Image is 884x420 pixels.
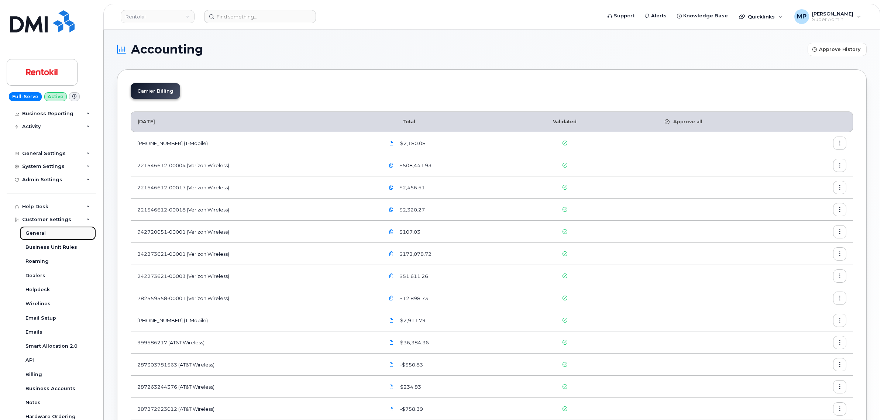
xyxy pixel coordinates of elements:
[819,46,860,53] span: Approve History
[398,295,428,302] span: $12,898.73
[131,354,378,376] td: 287303781563 (AT&T Wireless)
[131,176,378,199] td: 221546612-00017 (Verizon Wireless)
[398,273,428,280] span: $51,611.26
[131,111,378,132] th: [DATE]
[131,44,203,55] span: Accounting
[131,132,378,154] td: [PHONE_NUMBER] (T-Mobile)
[131,331,378,354] td: 999586217 (AT&T Wireless)
[385,314,399,327] a: RTK.973294793.statement-DETAIL-Aug16-Sep152025.pdf
[131,309,378,331] td: [PHONE_NUMBER] (T-Mobile)
[398,206,425,213] span: $2,320.27
[131,154,378,176] td: 221546612-00004 (Verizon Wireless)
[398,184,425,191] span: $2,456.51
[808,43,867,56] button: Approve History
[852,388,878,414] iframe: Messenger Launcher
[398,162,431,169] span: $508,441.93
[385,380,399,393] a: 287263244376_20250904_F.pdf
[131,199,378,221] td: 221546612-00018 (Verizon Wireless)
[399,339,429,346] span: $36,384.36
[385,137,399,149] a: RTK.957222078.statement-DETAIL-Aug02-Sep012025.pdf
[131,221,378,243] td: 942720051-00001 (Verizon Wireless)
[670,118,702,125] span: Approve all
[131,398,378,420] td: 287272923012 (AT&T Wireless)
[131,265,378,287] td: 242273621-00003 (Verizon Wireless)
[385,402,399,415] a: 287272923012_20250904_F.pdf
[399,361,423,368] span: -$550.83
[399,317,426,324] span: $2,911.79
[385,119,415,124] span: Total
[131,376,378,398] td: 287263244376 (AT&T Wireless)
[398,251,431,258] span: $172,078.72
[385,336,399,349] a: Terminix.999586217_20250914_F.pdf
[521,111,608,132] th: Validated
[398,228,420,235] span: $107.03
[131,243,378,265] td: 242273621-00001 (Verizon Wireless)
[399,140,426,147] span: $2,180.08
[385,358,399,371] a: 287303781563_20250904_F.pdf
[131,287,378,309] td: 782559558-00001 (Verizon Wireless)
[399,406,423,413] span: -$758.39
[399,383,421,390] span: $234.83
